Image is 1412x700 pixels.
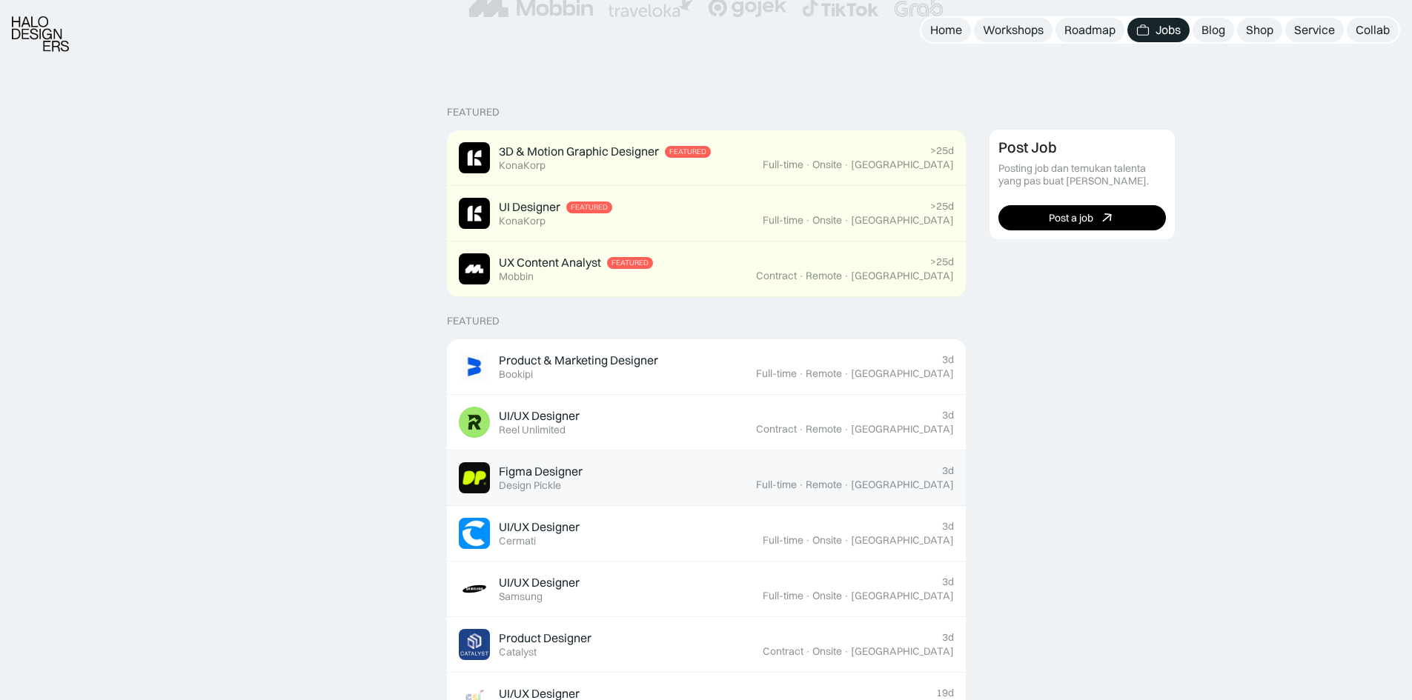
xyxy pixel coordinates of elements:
img: Job Image [459,351,490,382]
img: Job Image [459,518,490,549]
div: · [805,534,811,547]
a: Blog [1193,18,1234,42]
div: >25d [930,144,954,157]
a: Collab [1347,18,1399,42]
div: · [843,479,849,491]
div: Onsite [812,159,842,171]
a: Job ImageFigma DesignerDesign Pickle3dFull-time·Remote·[GEOGRAPHIC_DATA] [447,450,966,506]
div: 3d [942,576,954,588]
a: Job ImageProduct & Marketing DesignerBookipi3dFull-time·Remote·[GEOGRAPHIC_DATA] [447,339,966,395]
a: Job ImageUX Content AnalystFeaturedMobbin>25dContract·Remote·[GEOGRAPHIC_DATA] [447,241,966,297]
a: Service [1285,18,1344,42]
div: · [843,423,849,436]
div: UX Content Analyst [499,255,601,270]
div: Samsung [499,590,543,603]
div: · [798,270,804,282]
img: Job Image [459,253,490,284]
div: Blog [1201,22,1225,38]
div: Figma Designer [499,464,583,479]
div: 19d [936,687,954,699]
div: UI Designer [499,199,560,215]
div: 3d [942,520,954,533]
div: Remote [806,367,842,380]
div: Jobs [1156,22,1181,38]
div: Contract [763,645,803,658]
a: Shop [1237,18,1282,42]
div: · [843,270,849,282]
div: Onsite [812,214,842,227]
div: 3d [942,353,954,366]
a: Post a job [998,205,1166,230]
img: Job Image [459,142,490,173]
img: Job Image [459,629,490,660]
div: Design Pickle [499,479,561,492]
a: Job ImageUI/UX DesignerCermati3dFull-time·Onsite·[GEOGRAPHIC_DATA] [447,506,966,561]
div: [GEOGRAPHIC_DATA] [851,590,954,602]
div: Featured [611,259,649,267]
div: Workshops [983,22,1044,38]
div: · [843,159,849,171]
div: Service [1294,22,1335,38]
div: Cermati [499,535,536,547]
div: · [798,479,804,491]
div: Full-time [756,479,797,491]
div: Onsite [812,534,842,547]
div: [GEOGRAPHIC_DATA] [851,479,954,491]
div: Post a job [1049,212,1093,224]
div: Shop [1246,22,1273,38]
div: · [843,367,849,380]
div: [GEOGRAPHIC_DATA] [851,159,954,171]
div: UI/UX Designer [499,408,580,424]
div: Full-time [763,590,803,602]
div: Remote [806,479,842,491]
div: [GEOGRAPHIC_DATA] [851,270,954,282]
div: · [798,423,804,436]
div: Catalyst [499,646,537,659]
div: Onsite [812,645,842,658]
a: Workshops [974,18,1053,42]
div: [GEOGRAPHIC_DATA] [851,534,954,547]
div: [GEOGRAPHIC_DATA] [851,214,954,227]
div: Contract [756,270,797,282]
div: Collab [1356,22,1390,38]
img: Job Image [459,573,490,604]
div: 3d [942,631,954,644]
div: UI/UX Designer [499,575,580,590]
img: Job Image [459,198,490,229]
div: Product & Marketing Designer [499,353,658,368]
div: · [805,590,811,602]
div: Onsite [812,590,842,602]
a: Job ImageUI DesignerFeaturedKonaKorp>25dFull-time·Onsite·[GEOGRAPHIC_DATA] [447,186,966,241]
div: Full-time [756,367,797,380]
a: Job ImageUI/UX DesignerSamsung3dFull-time·Onsite·[GEOGRAPHIC_DATA] [447,561,966,617]
img: Job Image [459,462,490,493]
div: [GEOGRAPHIC_DATA] [851,367,954,380]
div: >25d [930,256,954,268]
div: Full-time [763,159,803,171]
a: Job Image3D & Motion Graphic DesignerFeaturedKonaKorp>25dFull-time·Onsite·[GEOGRAPHIC_DATA] [447,130,966,186]
a: Home [921,18,971,42]
div: Featured [447,315,500,327]
div: Home [930,22,962,38]
div: Reel Unlimited [499,424,566,436]
div: 3d [942,464,954,477]
div: 3D & Motion Graphic Designer [499,144,659,159]
div: Bookipi [499,368,533,381]
div: Full-time [763,534,803,547]
div: Remote [806,423,842,436]
a: Jobs [1127,18,1190,42]
div: · [843,645,849,658]
div: · [805,645,811,658]
div: KonaKorp [499,215,546,227]
div: [GEOGRAPHIC_DATA] [851,423,954,436]
div: UI/UX Designer [499,519,580,535]
div: Post Job [998,139,1057,156]
div: Full-time [763,214,803,227]
div: Product Designer [499,630,591,646]
div: · [805,214,811,227]
div: Contract [756,423,797,436]
div: 3d [942,409,954,421]
div: · [843,534,849,547]
div: Mobbin [499,270,534,283]
img: Job Image [459,407,490,438]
